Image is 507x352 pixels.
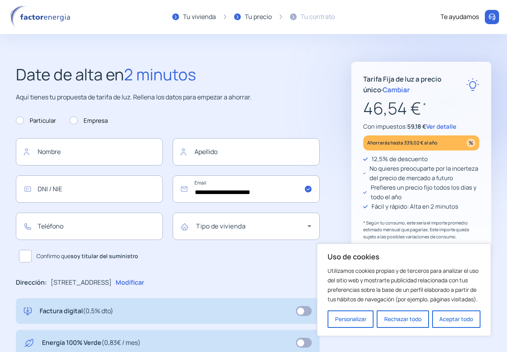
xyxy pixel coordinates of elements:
span: (0,83€ / mes) [101,338,141,347]
p: Uso de cookies [328,252,480,261]
div: Te ayudamos [440,12,479,22]
p: Prefieres un precio fijo todos los días y todo el año [371,183,479,202]
img: digital-invoice.svg [24,306,32,316]
label: Particular [16,116,56,126]
mat-label: Tipo de vivienda [196,222,246,230]
div: Tu vivienda [183,12,216,22]
img: logo factor [8,6,75,29]
p: Tarifa Fija de luz a precio único · [363,74,466,95]
div: Uso de cookies [317,244,491,336]
button: Personalizar [328,310,374,328]
span: Cambiar [383,85,410,94]
h2: Date de alta en [16,62,320,87]
p: Con impuestos: [363,122,479,131]
p: 46,54 € [363,95,479,122]
button: Aceptar todo [432,310,480,328]
span: 2 minutos [124,63,196,85]
img: llamar [488,13,496,21]
p: * Según tu consumo, este sería el importe promedio estimado mensual que pagarías. Este importe qu... [363,219,479,240]
b: soy titular del suministro [71,252,138,260]
p: Fácil y rápido: Alta en 2 minutos [372,202,458,211]
p: [STREET_ADDRESS] [51,278,112,288]
p: Energía 100% Verde [42,338,141,348]
p: Factura digital [40,306,113,316]
span: 59,18 € [407,122,426,131]
p: Ahorrarás hasta 339,02 € al año [367,138,437,147]
span: Ver detalle [426,122,456,131]
p: Aquí tienes tu propuesta de tarifa de luz. Rellena los datos para empezar a ahorrar. [16,92,320,103]
p: Dirección: [16,278,47,288]
span: Confirmo que [36,252,138,261]
span: (0,5% dto) [83,306,113,315]
div: Tu contrato [301,12,335,22]
img: energy-green.svg [24,338,34,348]
label: Empresa [70,116,108,126]
img: percentage_icon.svg [467,139,475,147]
button: Rechazar todo [377,310,429,328]
img: rate-E.svg [466,78,479,91]
p: 12,5% de descuento [372,154,428,164]
p: No quieres preocuparte por la incerteza del precio de mercado a futuro [370,164,479,183]
div: Tu precio [245,12,272,22]
p: Modificar [116,278,144,288]
p: Utilizamos cookies propias y de terceros para analizar el uso del sitio web y mostrarte publicida... [328,266,480,304]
